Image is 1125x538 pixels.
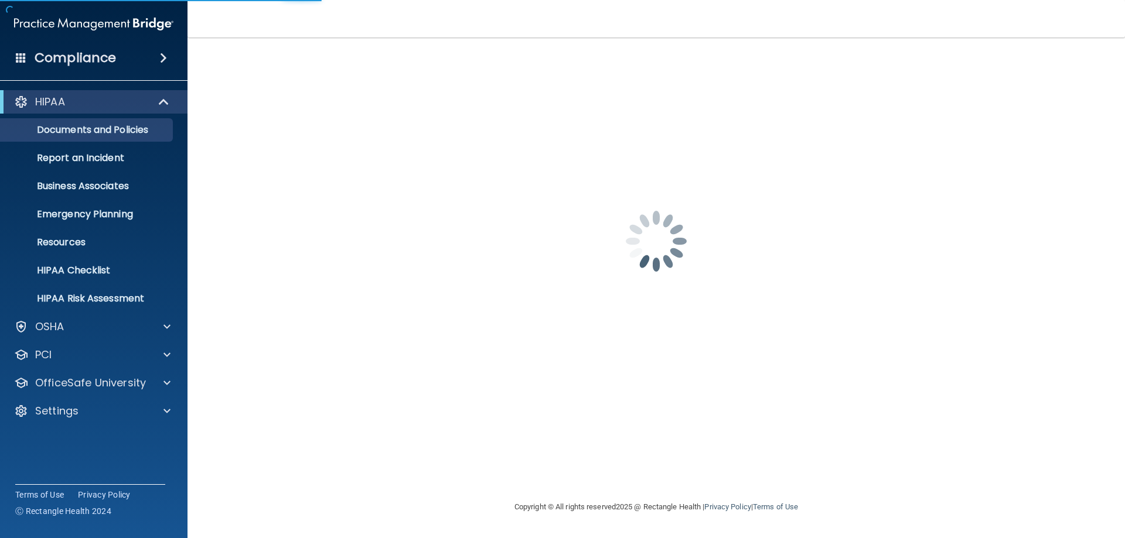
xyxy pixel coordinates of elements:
p: Report an Incident [8,152,168,164]
p: OfficeSafe University [35,376,146,390]
p: HIPAA Checklist [8,265,168,276]
p: PCI [35,348,52,362]
a: Terms of Use [753,502,798,511]
a: OSHA [14,320,171,334]
p: Resources [8,237,168,248]
img: spinner.e123f6fc.gif [598,183,715,300]
div: Copyright © All rights reserved 2025 @ Rectangle Health | | [442,488,870,526]
h4: Compliance [35,50,116,66]
p: HIPAA Risk Assessment [8,293,168,304]
img: PMB logo [14,12,173,36]
p: Settings [35,404,79,418]
p: Documents and Policies [8,124,168,136]
p: HIPAA [35,95,65,109]
a: PCI [14,348,171,362]
p: Business Associates [8,180,168,192]
a: OfficeSafe University [14,376,171,390]
a: Privacy Policy [78,489,131,501]
span: Ⓒ Rectangle Health 2024 [15,505,111,517]
a: HIPAA [14,95,170,109]
a: Terms of Use [15,489,64,501]
a: Privacy Policy [704,502,751,511]
a: Settings [14,404,171,418]
p: Emergency Planning [8,208,168,220]
p: OSHA [35,320,64,334]
iframe: Drift Widget Chat Controller [922,455,1111,502]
